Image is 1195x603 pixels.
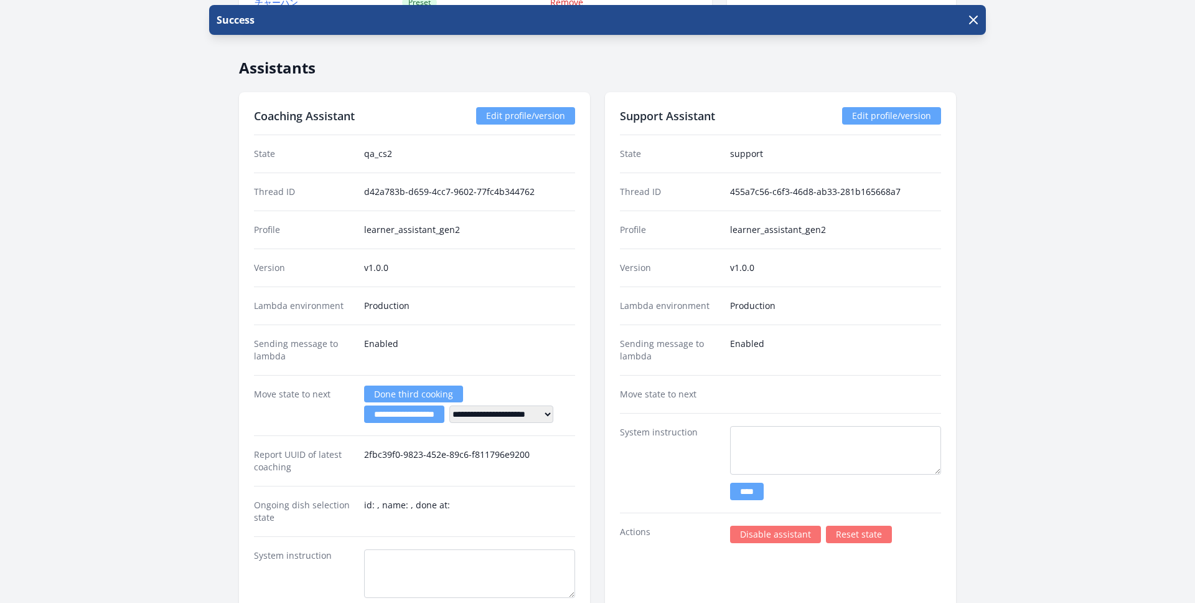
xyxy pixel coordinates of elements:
[620,186,720,198] dt: Thread ID
[730,224,941,236] dd: learner_assistant_gen2
[730,526,821,543] a: Disable assistant
[254,338,354,363] dt: Sending message to lambda
[254,449,354,473] dt: Report UUID of latest coaching
[364,386,463,402] a: Done third cooking
[364,186,575,198] dd: d42a783b-d659-4cc7-9602-77fc4b344762
[364,499,575,524] dd: id: , name: , done at:
[364,262,575,274] dd: v1.0.0
[620,388,720,401] dt: Move state to next
[364,148,575,160] dd: qa_cs2
[730,338,941,363] dd: Enabled
[620,107,715,125] h2: Support Assistant
[254,300,354,312] dt: Lambda environment
[842,107,941,125] a: Edit profile/version
[254,186,354,198] dt: Thread ID
[254,262,354,274] dt: Version
[364,338,575,363] dd: Enabled
[476,107,575,125] a: Edit profile/version
[620,262,720,274] dt: Version
[730,186,941,198] dd: 455a7c56-c6f3-46d8-ab33-281b165668a7
[239,49,956,77] h2: Assistants
[620,300,720,312] dt: Lambda environment
[364,300,575,312] dd: Production
[364,224,575,236] dd: learner_assistant_gen2
[730,148,941,160] dd: support
[730,262,941,274] dd: v1.0.0
[620,426,720,500] dt: System instruction
[826,526,892,543] a: Reset state
[254,148,354,160] dt: State
[620,148,720,160] dt: State
[254,499,354,524] dt: Ongoing dish selection state
[254,107,355,125] h2: Coaching Assistant
[364,449,575,473] dd: 2fbc39f0-9823-452e-89c6-f811796e9200
[620,338,720,363] dt: Sending message to lambda
[254,224,354,236] dt: Profile
[620,224,720,236] dt: Profile
[254,388,354,423] dt: Move state to next
[214,12,255,27] p: Success
[730,300,941,312] dd: Production
[620,526,720,543] dt: Actions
